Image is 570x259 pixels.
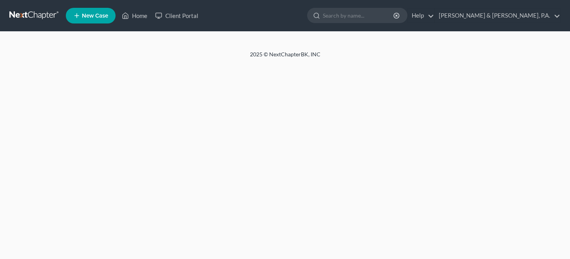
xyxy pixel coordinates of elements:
[323,8,394,23] input: Search by name...
[62,50,508,65] div: 2025 © NextChapterBK, INC
[82,13,108,19] span: New Case
[408,9,434,23] a: Help
[118,9,151,23] a: Home
[435,9,560,23] a: [PERSON_NAME] & [PERSON_NAME], P.A.
[151,9,202,23] a: Client Portal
